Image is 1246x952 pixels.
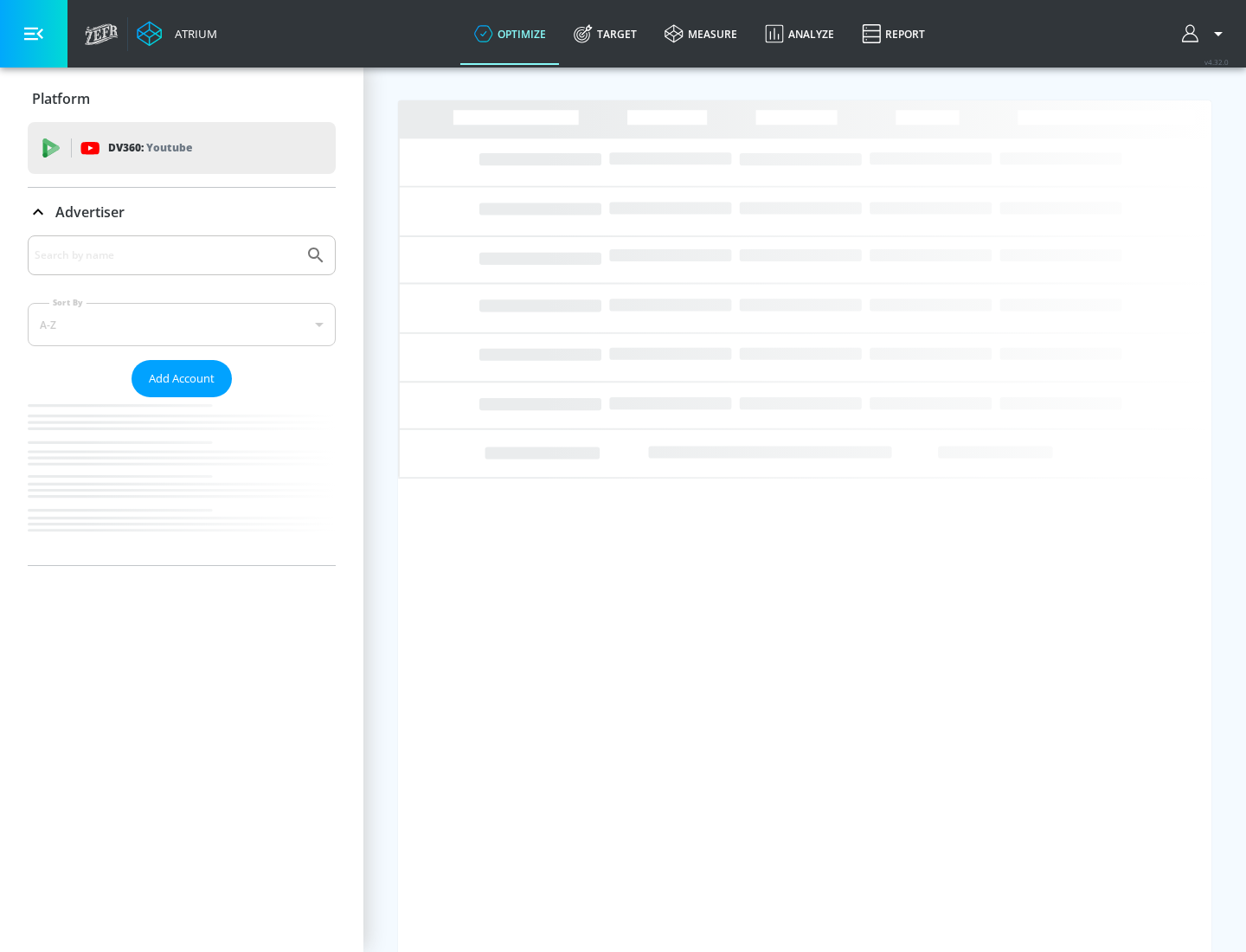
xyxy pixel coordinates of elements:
[460,3,560,65] a: optimize
[560,3,651,65] a: Target
[28,397,336,565] nav: list of Advertiser
[55,203,125,222] p: Advertiser
[28,303,336,346] div: A-Z
[35,244,297,267] input: Search by name
[28,235,336,565] div: Advertiser
[28,74,336,123] div: Platform
[1204,57,1229,67] span: v 4.32.0
[32,89,90,108] p: Platform
[108,138,192,158] p: DV360:
[28,122,336,174] div: DV360: Youtube
[168,26,217,42] div: Atrium
[751,3,848,65] a: Analyze
[137,21,217,47] a: Atrium
[28,188,336,236] div: Advertiser
[146,138,192,157] p: Youtube
[49,297,87,308] label: Sort By
[848,3,939,65] a: Report
[132,360,232,397] button: Add Account
[651,3,751,65] a: measure
[149,369,215,389] span: Add Account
